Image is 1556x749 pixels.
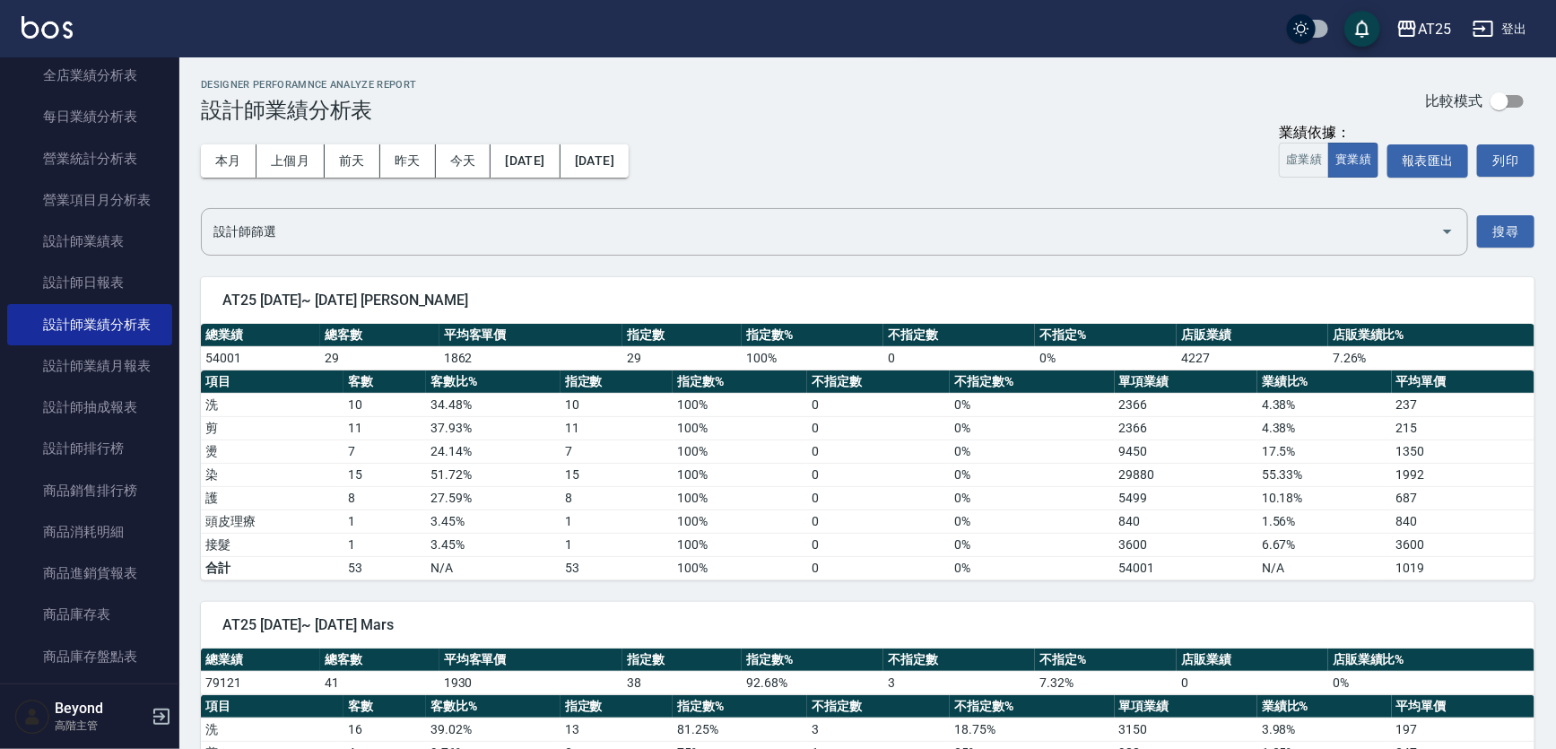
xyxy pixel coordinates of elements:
td: 53 [343,556,426,579]
td: 1350 [1392,440,1534,463]
td: 1992 [1392,463,1534,486]
th: 店販業績 [1177,649,1328,672]
td: 100 % [673,416,807,440]
th: 總業績 [201,649,320,672]
th: 不指定數 [883,324,1035,347]
th: 不指定數% [950,695,1114,719]
a: 設計師日報表 [7,262,172,303]
td: 37.93 % [426,416,561,440]
td: 24.14 % [426,440,561,463]
td: 16 [343,718,426,741]
th: 指定數 [622,649,742,672]
button: AT25 [1389,11,1458,48]
td: 0 [807,440,950,463]
td: 0% [950,556,1114,579]
button: 虛業績 [1279,143,1329,178]
td: 0 % [950,416,1114,440]
td: 7 [343,440,426,463]
h2: Designer Perforamnce Analyze Report [201,79,417,91]
div: 業績依據： [1279,124,1378,143]
td: 79121 [201,671,320,694]
td: 15 [561,463,674,486]
th: 總業績 [201,324,320,347]
td: 0 % [1035,346,1177,370]
td: 0 [883,346,1035,370]
th: 總客數 [320,649,439,672]
td: 護 [201,486,343,509]
td: 237 [1392,393,1534,416]
td: 29880 [1115,463,1257,486]
td: 8 [343,486,426,509]
a: 商品庫存表 [7,594,172,635]
td: 7 [561,440,674,463]
td: 53 [561,556,674,579]
td: N/A [426,556,561,579]
td: 0 [807,533,950,556]
td: 洗 [201,718,343,741]
td: 染 [201,463,343,486]
td: 0 % [950,393,1114,416]
td: 0 [1177,671,1328,694]
th: 單項業績 [1115,695,1257,719]
th: 客數比% [426,695,561,719]
h3: 設計師業績分析表 [201,98,417,123]
td: 215 [1392,416,1534,440]
td: 100 % [673,463,807,486]
td: 頭皮理療 [201,509,343,533]
p: 比較模式 [1425,91,1482,110]
td: 3 [883,671,1035,694]
table: a dense table [201,324,1534,370]
td: 0 % [950,533,1114,556]
td: 0 [807,393,950,416]
td: 0 [807,416,950,440]
th: 不指定數 [807,695,950,719]
a: 每日業績分析表 [7,96,172,137]
th: 指定數% [673,370,807,394]
td: 8 [561,486,674,509]
th: 店販業績 [1177,324,1328,347]
a: 設計師業績分析表 [7,304,172,345]
a: 設計師排行榜 [7,428,172,469]
th: 平均單價 [1392,370,1534,394]
td: 17.5 % [1257,440,1392,463]
button: Open [1433,217,1462,246]
th: 不指定數% [950,370,1114,394]
td: 1.56 % [1257,509,1392,533]
td: 1930 [439,671,622,694]
td: 3.45 % [426,533,561,556]
td: 92.68 % [742,671,883,694]
a: 會員卡銷售報表 [7,677,172,719]
td: 剪 [201,416,343,440]
th: 平均客單價 [439,649,622,672]
table: a dense table [201,649,1534,695]
th: 指定數 [561,695,674,719]
td: 29 [320,346,439,370]
td: 7.32 % [1035,671,1177,694]
th: 項目 [201,695,343,719]
td: N/A [1257,556,1392,579]
td: 10 [343,393,426,416]
th: 總客數 [320,324,439,347]
td: 0 % [950,486,1114,509]
td: 合計 [201,556,343,579]
td: 54001 [201,346,320,370]
td: 3600 [1392,533,1534,556]
td: 0 [807,486,950,509]
td: 洗 [201,393,343,416]
td: 1 [343,509,426,533]
td: 100 % [673,533,807,556]
td: 41 [320,671,439,694]
td: 100 % [742,346,883,370]
td: 1019 [1392,556,1534,579]
td: 100 % [673,440,807,463]
th: 業績比% [1257,370,1392,394]
th: 業績比% [1257,695,1392,719]
a: 設計師抽成報表 [7,387,172,428]
button: 上個月 [256,144,325,178]
a: 營業統計分析表 [7,138,172,179]
td: 34.48 % [426,393,561,416]
input: 選擇設計師 [209,216,1433,248]
p: 高階主管 [55,718,146,734]
td: 55.33 % [1257,463,1392,486]
td: 840 [1392,509,1534,533]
